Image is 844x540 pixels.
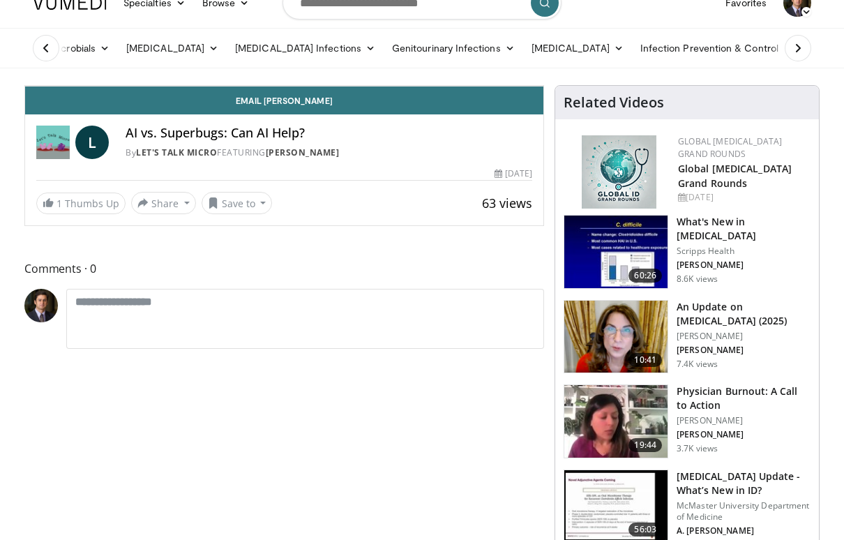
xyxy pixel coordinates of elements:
img: Let's Talk Micro [36,126,70,159]
img: Avatar [24,289,58,322]
h3: An Update on [MEDICAL_DATA] (2025) [677,300,811,328]
span: 63 views [482,195,532,211]
a: Global [MEDICAL_DATA] Grand Rounds [678,162,792,190]
a: Infection Prevention & Control [632,34,801,62]
a: 60:26 What's New in [MEDICAL_DATA] Scripps Health [PERSON_NAME] 8.6K views [564,215,811,289]
a: Genitourinary Infections [384,34,523,62]
a: Global [MEDICAL_DATA] Grand Rounds [678,135,783,160]
p: [PERSON_NAME] [677,429,811,440]
a: 10:41 An Update on [MEDICAL_DATA] (2025) [PERSON_NAME] [PERSON_NAME] 7.4K views [564,300,811,374]
a: 1 Thumbs Up [36,193,126,214]
img: ae962841-479a-4fc3-abd9-1af602e5c29c.150x105_q85_crop-smart_upscale.jpg [564,385,668,458]
h3: What's New in [MEDICAL_DATA] [677,215,811,243]
span: 1 [56,197,62,210]
h3: [MEDICAL_DATA] Update - What’s New in ID? [677,470,811,497]
p: Scripps Health [677,246,811,257]
button: Save to [202,192,273,214]
p: [PERSON_NAME] [677,260,811,271]
img: 48af3e72-e66e-47da-b79f-f02e7cc46b9b.png.150x105_q85_crop-smart_upscale.png [564,301,668,373]
span: Comments 0 [24,260,544,278]
p: McMaster University Department of Medicine [677,500,811,523]
span: 56:03 [628,523,662,537]
div: By FEATURING [126,147,532,159]
a: L [75,126,109,159]
h4: AI vs. Superbugs: Can AI Help? [126,126,532,141]
a: [MEDICAL_DATA] [523,34,632,62]
p: 3.7K views [677,443,718,454]
h4: Related Videos [564,94,664,111]
p: A. [PERSON_NAME] [677,525,811,537]
img: e456a1d5-25c5-46f9-913a-7a343587d2a7.png.150x105_q85_autocrop_double_scale_upscale_version-0.2.png [582,135,656,209]
p: [PERSON_NAME] [677,345,811,356]
span: 19:44 [628,438,662,452]
button: Share [131,192,196,214]
a: Let's Talk Micro [136,147,217,158]
h3: Physician Burnout: A Call to Action [677,384,811,412]
a: [MEDICAL_DATA] [118,34,227,62]
p: [PERSON_NAME] [677,331,811,342]
a: [PERSON_NAME] [266,147,340,158]
a: 19:44 Physician Burnout: A Call to Action [PERSON_NAME] [PERSON_NAME] 3.7K views [564,384,811,458]
p: 8.6K views [677,273,718,285]
a: Email [PERSON_NAME] [25,87,543,114]
p: [PERSON_NAME] [677,415,811,426]
span: 60:26 [628,269,662,283]
img: 8828b190-63b7-4755-985f-be01b6c06460.150x105_q85_crop-smart_upscale.jpg [564,216,668,288]
div: [DATE] [495,167,532,180]
span: 10:41 [628,353,662,367]
div: [DATE] [678,191,808,204]
p: 7.4K views [677,359,718,370]
a: [MEDICAL_DATA] Infections [227,34,384,62]
video-js: Video Player [25,86,543,87]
